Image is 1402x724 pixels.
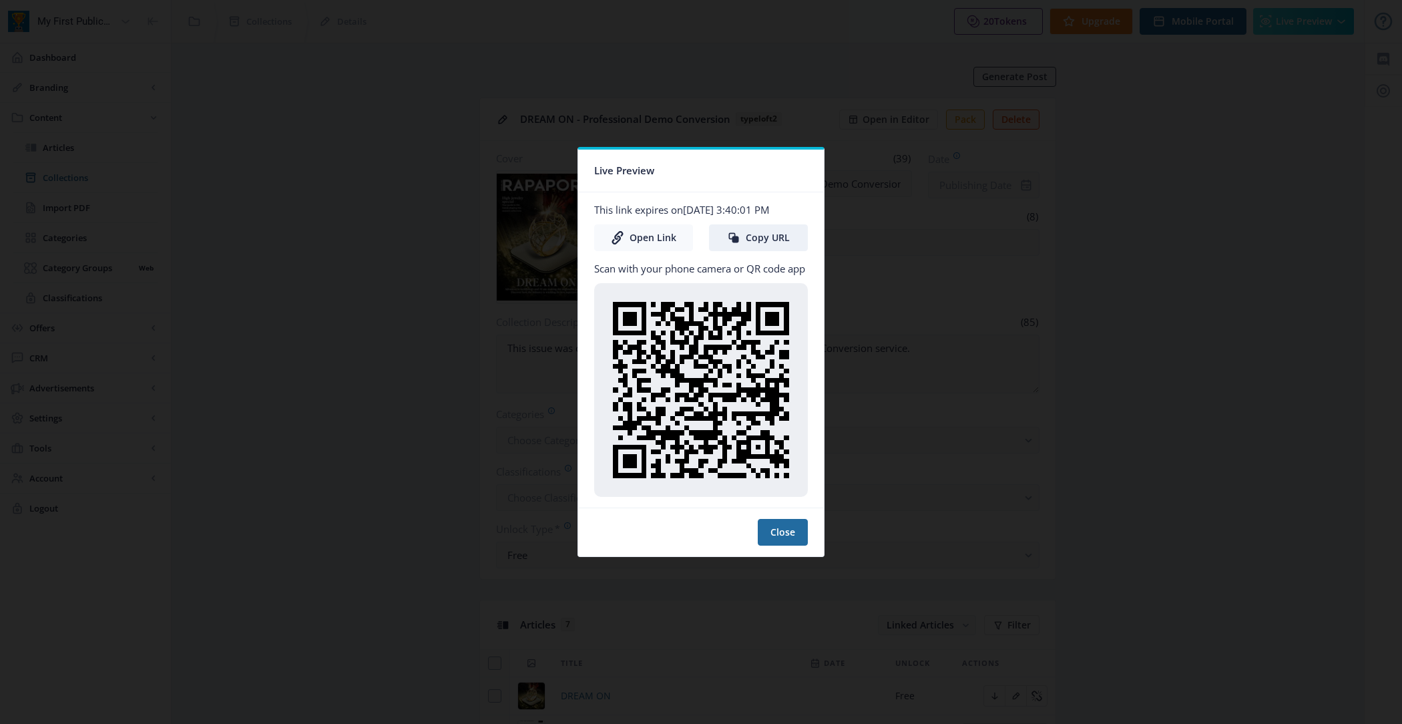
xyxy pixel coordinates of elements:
button: Copy URL [709,224,808,251]
button: Close [758,519,808,546]
p: Scan with your phone camera or QR code app [594,262,808,275]
p: This link expires on [594,203,808,216]
span: Live Preview [594,160,654,181]
a: Open Link [594,224,693,251]
span: [DATE] 3:40:01 PM [683,203,769,216]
